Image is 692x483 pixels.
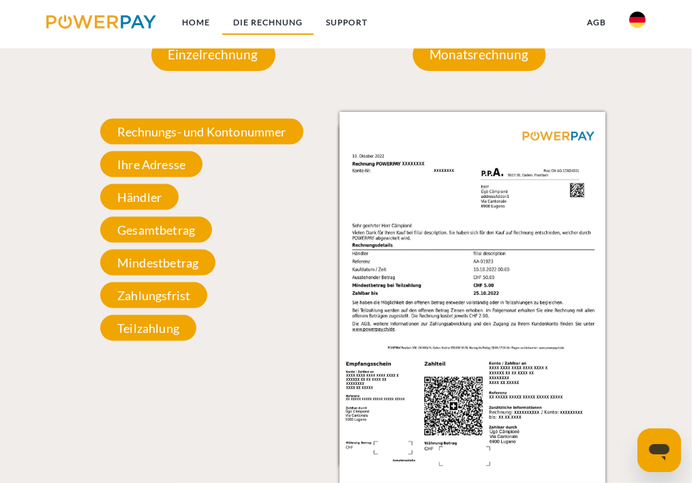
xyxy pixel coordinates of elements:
span: Zahlungsfrist [100,282,207,308]
a: SUPPORT [314,10,379,35]
a: agb [575,10,618,35]
span: Händler [100,184,179,210]
span: Mindestbetrag [100,250,215,276]
p: Monatsrechnung [412,38,545,71]
p: Einzelrechnung [151,38,275,71]
span: Rechnungs- und Kontonummer [100,119,303,145]
span: Gesamtbetrag [100,217,212,243]
img: de [629,12,646,28]
iframe: Schaltfläche zum Öffnen des Messaging-Fensters [637,428,681,472]
a: Home [170,10,222,35]
span: Ihre Adresse [100,151,202,177]
a: DIE RECHNUNG [222,10,314,35]
span: Teilzahlung [100,315,196,341]
img: logo-powerpay.svg [46,15,156,29]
